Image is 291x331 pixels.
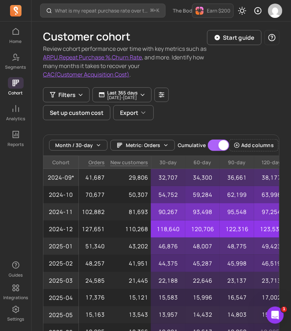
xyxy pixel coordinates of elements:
span: Orders [79,156,108,169]
p: Cohort [9,90,23,96]
button: Add columns [229,139,278,151]
span: 2024-09* [43,169,78,186]
p: Segments [5,64,26,70]
p: Home [10,39,22,44]
p: 95,548 [220,203,254,220]
span: 2024-11 [43,203,78,220]
p: 70,677 [79,186,108,203]
p: 90,267 [151,203,185,220]
p: 14,432 [185,306,220,323]
p: 22,646 [185,272,220,289]
button: Month / 30-day [49,140,108,151]
p: 14,803 [220,306,254,323]
p: 50,307 [108,186,151,203]
kbd: ⌘ [150,6,154,15]
p: Integrations [3,295,28,301]
p: 48,775 [220,238,254,255]
p: 17,376 [79,289,108,306]
label: Cumulative [178,142,206,149]
p: 46,519 [254,255,288,272]
p: 15,996 [185,289,220,306]
p: 29,806 [108,169,151,186]
p: 38,177 [254,169,288,186]
button: Start guide [207,30,262,45]
p: 45,998 [220,255,254,272]
p: 45,287 [185,255,220,272]
p: [DATE] - [DATE] [107,96,138,100]
p: 110,268 [108,220,151,238]
p: Earn $200 [207,7,230,14]
span: The Body Shop [173,7,209,14]
p: 30-day [151,156,185,169]
p: 90-day [220,156,254,169]
p: 44,375 [151,255,185,272]
p: 34,300 [185,169,220,186]
p: Start guide [223,33,255,42]
h1: Customer cohort [43,30,207,43]
button: Metric: Orders [110,140,175,151]
kbd: K [157,8,159,14]
button: ARPU [43,53,58,62]
p: 17,002 [254,289,288,306]
button: Churn Rate [112,53,142,62]
p: Settings [7,317,24,322]
p: 46,876 [151,238,185,255]
p: 15,583 [151,289,185,306]
button: CAC(Customer Acquisition Cost) [43,70,129,79]
span: 2025-02 [43,255,78,272]
p: 122,316 [220,220,254,238]
button: Last 365 days[DATE]-[DATE] [92,87,152,102]
p: 97,254 [254,203,288,220]
p: 48,007 [185,238,220,255]
p: 41,951 [108,255,151,272]
p: Cohort [43,156,78,169]
button: Filters [43,87,90,102]
p: 23,713 [254,272,288,289]
p: 51,340 [79,238,108,255]
button: Set up custom cost [43,105,110,120]
img: avatar [268,4,282,18]
span: Export [120,108,138,117]
span: 2025-03 [43,272,78,289]
p: 21,445 [108,272,151,289]
button: Repeat Purchase % [59,53,110,62]
p: 23,137 [220,272,254,289]
p: 41,687 [79,169,108,186]
button: Guides [8,258,24,279]
span: 2024-12 [43,220,78,238]
span: 2024-10 [43,186,78,203]
p: 15,163 [79,306,108,323]
p: 120,706 [185,220,220,238]
p: 36,661 [220,169,254,186]
span: Month / 30-day [55,142,93,149]
p: 120-day [254,156,288,169]
p: 93,498 [185,203,220,220]
p: 123,534 [254,220,288,238]
p: Last 365 days [107,90,138,96]
p: Analytics [6,116,25,122]
p: 59,284 [185,186,220,203]
iframe: Intercom live chat [267,307,284,324]
p: 24,585 [79,272,108,289]
p: 15,121 [108,289,151,306]
p: 15,130 [254,306,288,323]
p: 43,202 [108,238,151,255]
button: The Body Shop [168,4,222,17]
p: 13,543 [108,306,151,323]
p: 32,707 [151,169,185,186]
p: Review cohort performance over time with key metrics such as , , , and more. Identify how many mo... [43,44,207,79]
p: 62,199 [220,186,254,203]
span: + [151,7,159,14]
p: 22,188 [151,272,185,289]
p: 118,640 [151,220,185,238]
p: What is my repeat purchase rate over time? [55,7,148,14]
span: Filters [58,91,76,99]
span: 2025-05 [43,306,78,323]
p: 63,998 [254,186,288,203]
p: 102,882 [79,203,108,220]
span: 2025-04 [43,289,78,306]
span: Add columns [241,142,274,149]
p: 127,651 [79,220,108,238]
p: 60-day [185,156,220,169]
span: New customers [108,156,151,169]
